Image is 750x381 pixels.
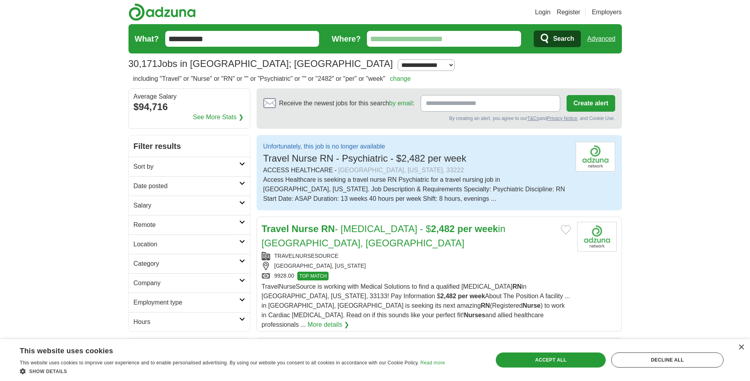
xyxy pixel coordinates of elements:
[481,302,490,309] strong: RN
[262,252,571,260] div: TRAVELNURSESOURCE
[129,312,250,331] a: Hours
[262,223,289,234] strong: Travel
[321,223,335,234] strong: RN
[475,223,498,234] strong: week
[496,352,606,368] div: Accept all
[134,317,239,327] h2: Hours
[567,95,615,112] button: Create alert
[263,166,569,175] div: ACCESS HEALTHCARE
[134,162,239,171] h2: Sort by
[263,142,467,151] p: Unfortunately, this job is no longer available
[134,201,239,210] h2: Salary
[557,8,580,17] a: Register
[457,223,472,234] strong: per
[334,166,336,175] span: -
[587,31,615,47] a: Advanced
[420,360,445,366] a: Read more, opens a new window
[431,223,455,234] strong: 2,482
[577,222,617,251] img: Company logo
[134,259,239,269] h2: Category
[129,293,250,312] a: Employment type
[592,8,622,17] a: Employers
[20,344,425,356] div: This website uses cookies
[263,153,467,164] span: Travel Nurse RN - Psychiatric - $2,482 per week
[553,31,574,47] span: Search
[262,223,506,248] a: Travel Nurse RN- [MEDICAL_DATA] - $2,482 per weekin [GEOGRAPHIC_DATA], [GEOGRAPHIC_DATA]
[134,278,239,288] h2: Company
[129,234,250,254] a: Location
[129,254,250,273] a: Category
[134,100,245,114] div: $94,716
[29,369,67,374] span: Show details
[20,360,419,366] span: This website uses cookies to improve user experience and to enable personalised advertising. By u...
[262,272,571,280] div: 9928.00
[547,116,577,121] a: Privacy Notice
[308,320,349,330] a: More details ❯
[129,135,250,157] h2: Filter results
[279,99,414,108] span: Receive the newest jobs for this search :
[262,283,570,328] span: TravelNurseSource is working with Medical Solutions to find a qualified [MEDICAL_DATA] in [GEOGRA...
[390,75,411,82] a: change
[134,240,239,249] h2: Location
[389,100,413,107] a: by email
[440,293,456,299] strong: 2,482
[338,166,464,175] div: [GEOGRAPHIC_DATA], [US_STATE], 33222
[464,312,485,318] strong: Nurses
[135,33,159,45] label: What?
[576,142,615,171] img: One Red Cent (CPA) logo
[129,157,250,176] a: Sort by
[20,367,445,375] div: Show details
[458,293,468,299] strong: per
[134,93,245,100] div: Average Salary
[263,175,569,204] div: Access Healthcare is seeking a travel nurse RN Psychiatric for a travel nursing job in [GEOGRAPHI...
[128,3,196,21] img: Adzuna logo
[534,30,581,47] button: Search
[527,116,539,121] a: T&Cs
[561,225,571,234] button: Add to favorite jobs
[262,262,571,270] div: [GEOGRAPHIC_DATA], [US_STATE]
[611,352,724,368] div: Decline all
[129,215,250,234] a: Remote
[535,8,550,17] a: Login
[470,293,485,299] strong: week
[133,74,411,84] h2: including "Travel" or "Nurse" or "RN" or "" or "Psychiatric" or "" or "2482" or "per" or "week"
[523,302,540,309] strong: Nurse
[512,283,521,290] strong: RN
[134,181,239,191] h2: Date posted
[134,220,239,230] h2: Remote
[128,58,393,69] h1: Jobs in [GEOGRAPHIC_DATA]; [GEOGRAPHIC_DATA]
[263,115,615,122] div: By creating an alert, you agree to our and , and Cookie Use.
[332,33,361,45] label: Where?
[134,298,239,307] h2: Employment type
[129,196,250,215] a: Salary
[193,112,244,122] a: See More Stats ❯
[292,223,319,234] strong: Nurse
[129,273,250,293] a: Company
[297,272,329,280] span: TOP MATCH
[128,57,157,71] span: 30,171
[738,345,744,351] div: Close
[129,176,250,196] a: Date posted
